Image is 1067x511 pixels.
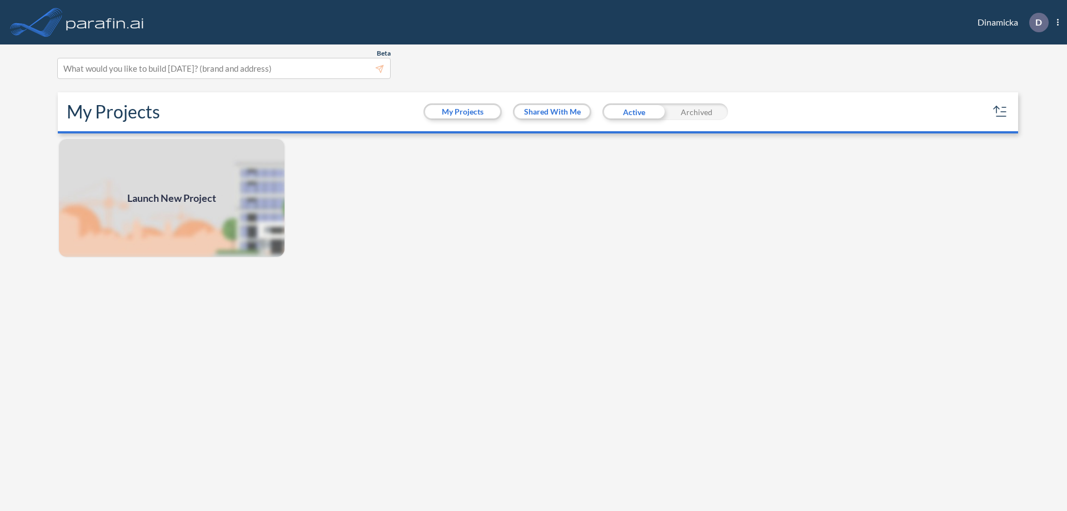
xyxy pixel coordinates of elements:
[961,13,1059,32] div: Dinamicka
[67,101,160,122] h2: My Projects
[602,103,665,120] div: Active
[665,103,728,120] div: Archived
[1035,17,1042,27] p: D
[58,138,286,258] a: Launch New Project
[58,138,286,258] img: add
[425,105,500,118] button: My Projects
[127,191,216,206] span: Launch New Project
[991,103,1009,121] button: sort
[377,49,391,58] span: Beta
[64,11,146,33] img: logo
[515,105,590,118] button: Shared With Me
